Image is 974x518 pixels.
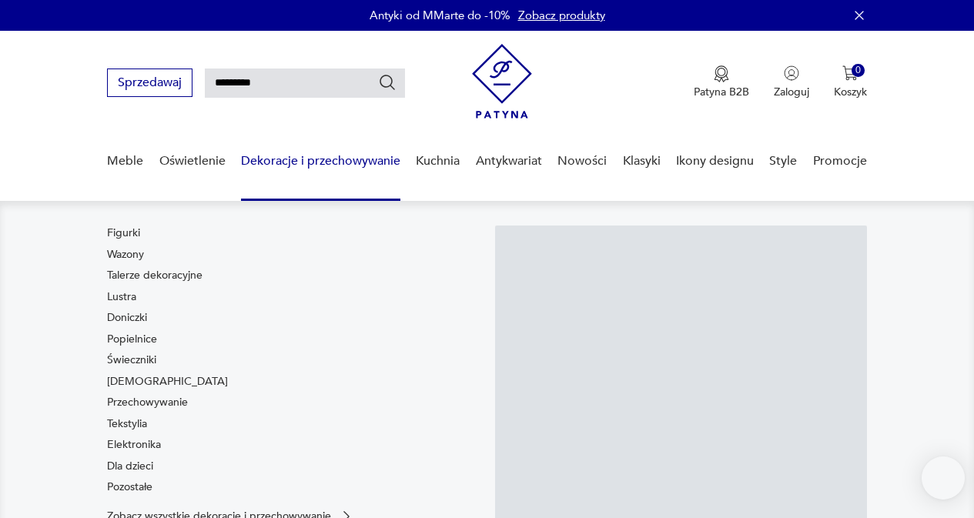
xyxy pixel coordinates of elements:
[694,65,749,99] a: Ikona medaluPatyna B2B
[107,226,140,241] a: Figurki
[241,132,400,191] a: Dekoracje i przechowywanie
[107,437,161,453] a: Elektronika
[107,310,147,326] a: Doniczki
[694,85,749,99] p: Patyna B2B
[159,132,226,191] a: Oświetlenie
[518,8,605,23] a: Zobacz produkty
[107,69,192,97] button: Sprzedawaj
[834,65,867,99] button: 0Koszyk
[107,332,157,347] a: Popielnice
[472,44,532,119] img: Patyna - sklep z meblami i dekoracjami vintage
[769,132,797,191] a: Style
[107,374,228,389] a: [DEMOGRAPHIC_DATA]
[813,132,867,191] a: Promocje
[714,65,729,82] img: Ikona medalu
[107,459,153,474] a: Dla dzieci
[416,132,460,191] a: Kuchnia
[107,247,144,262] a: Wazony
[107,268,202,283] a: Talerze dekoracyjne
[107,132,143,191] a: Meble
[370,8,510,23] p: Antyki od MMarte do -10%
[107,480,152,495] a: Pozostałe
[107,79,192,89] a: Sprzedawaj
[107,353,156,368] a: Świeczniki
[784,65,799,81] img: Ikonka użytkownika
[557,132,607,191] a: Nowości
[852,64,865,77] div: 0
[834,85,867,99] p: Koszyk
[378,73,397,92] button: Szukaj
[774,65,809,99] button: Zaloguj
[107,416,147,432] a: Tekstylia
[107,289,136,305] a: Lustra
[842,65,858,81] img: Ikona koszyka
[922,456,965,500] iframe: Smartsupp widget button
[476,132,542,191] a: Antykwariat
[694,65,749,99] button: Patyna B2B
[676,132,754,191] a: Ikony designu
[774,85,809,99] p: Zaloguj
[107,395,188,410] a: Przechowywanie
[623,132,661,191] a: Klasyki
